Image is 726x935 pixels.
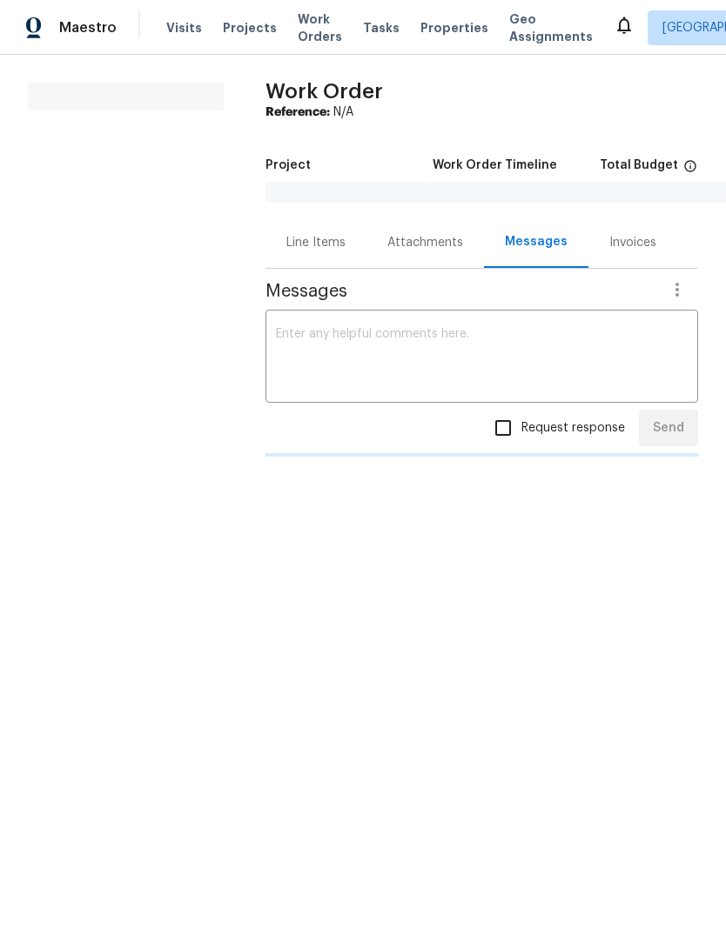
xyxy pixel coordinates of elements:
[521,419,625,437] span: Request response
[509,10,593,45] span: Geo Assignments
[266,159,311,171] h5: Project
[433,159,557,171] h5: Work Order Timeline
[609,234,656,251] div: Invoices
[505,233,568,250] div: Messages
[600,159,678,171] h5: Total Budget
[420,19,488,37] span: Properties
[286,234,346,251] div: Line Items
[223,19,277,37] span: Projects
[387,234,463,251] div: Attachments
[266,283,656,300] span: Messages
[266,104,698,121] div: N/A
[266,106,330,118] b: Reference:
[298,10,342,45] span: Work Orders
[59,19,117,37] span: Maestro
[363,22,400,34] span: Tasks
[683,159,697,182] span: The total cost of line items that have been proposed by Opendoor. This sum includes line items th...
[266,81,383,102] span: Work Order
[166,19,202,37] span: Visits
